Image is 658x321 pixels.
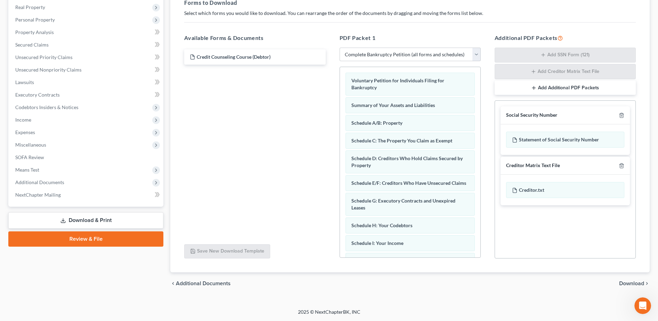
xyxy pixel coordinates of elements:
p: Active [34,9,48,16]
i: chevron_left [170,281,176,286]
span: Property Analysis [15,29,54,35]
div: Emma says… [6,55,133,157]
span: Voluntary Petition for Individuals Filing for Bankruptcy [351,77,444,90]
img: Profile image for Emma [20,4,31,15]
a: Property Analysis [10,26,163,39]
h5: Additional PDF Packets [495,34,636,42]
span: Schedule A/B: Property [351,120,402,126]
iframe: Intercom live chat [634,297,651,314]
div: In observance of the NextChapter team will be out of office on . Our team will be unavailable for... [11,59,108,106]
span: Codebtors Insiders & Notices [15,104,78,110]
span: Miscellaneous [15,142,46,148]
button: Add Additional PDF Packets [495,81,636,95]
span: NextChapter Mailing [15,192,61,198]
a: Unsecured Nonpriority Claims [10,64,163,76]
span: Income [15,117,31,123]
span: Schedule E/F: Creditors Who Have Unsecured Claims [351,180,466,186]
button: Add SSN Form (121) [495,48,636,63]
div: We encourage you to use the to answer any questions and we will respond to any unanswered inquiri... [11,110,108,137]
div: [PERSON_NAME] • 1h ago [11,143,66,147]
button: go back [5,3,18,16]
span: Additional Documents [176,281,231,286]
div: Statement of Social Security Number [506,132,624,148]
a: chevron_left Additional Documents [170,281,231,286]
span: Credit Counseling Course (Debtor) [197,54,271,60]
button: Start recording [44,228,50,233]
span: Schedule C: The Property You Claim as Exempt [351,138,452,143]
span: Schedule H: Your Codebtors [351,222,412,228]
span: Schedule G: Executory Contracts and Unexpired Leases [351,198,455,211]
span: Unsecured Priority Claims [15,54,72,60]
span: Secured Claims [15,42,49,48]
a: Secured Claims [10,39,163,51]
b: [DATE] [17,73,35,78]
div: In observance of[DATE],the NextChapter team will be out of office on[DATE]. Our team will be unav... [6,55,114,141]
p: Select which forms you would like to download. You can rearrange the order of the documents by dr... [184,10,636,17]
a: Review & File [8,231,163,247]
span: Schedule I: Your Income [351,240,403,246]
div: Social Security Number [506,112,557,118]
button: Home [109,3,122,16]
span: Download [619,281,644,286]
a: Executory Contracts [10,89,163,101]
button: Add Creditor Matrix Text File [495,64,636,79]
span: Means Test [15,167,39,173]
i: chevron_right [644,281,650,286]
span: Executory Contracts [15,92,60,98]
a: Lawsuits [10,76,163,89]
span: Summary of Your Assets and Liabilities [351,102,435,108]
h5: PDF Packet 1 [340,34,481,42]
div: Creditor.txt [506,182,624,198]
span: Unsecured Nonpriority Claims [15,67,82,73]
a: Unsecured Priority Claims [10,51,163,64]
b: [DATE], [52,59,72,65]
button: Save New Download Template [184,244,270,259]
div: Close [122,3,134,15]
button: Emoji picker [11,228,16,233]
span: Schedule D: Creditors Who Hold Claims Secured by Property [351,155,463,168]
span: SOFA Review [15,154,44,160]
textarea: Message… [6,213,133,225]
span: Lawsuits [15,79,34,85]
b: [DATE] [17,100,35,106]
span: Additional Documents [15,179,64,185]
div: Creditor Matrix Text File [506,162,560,169]
span: Personal Property [15,17,55,23]
a: NextChapter Mailing [10,189,163,201]
h1: [PERSON_NAME] [34,3,79,9]
button: Upload attachment [33,228,39,233]
span: Real Property [15,4,45,10]
button: Send a message… [119,225,130,236]
div: 2025 © NextChapterBK, INC [131,308,527,321]
a: SOFA Review [10,151,163,164]
button: Download chevron_right [619,281,650,286]
h5: Available Forms & Documents [184,34,325,42]
a: Help Center [11,110,94,123]
button: Gif picker [22,228,27,233]
a: Download & Print [8,212,163,229]
span: Expenses [15,129,35,135]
